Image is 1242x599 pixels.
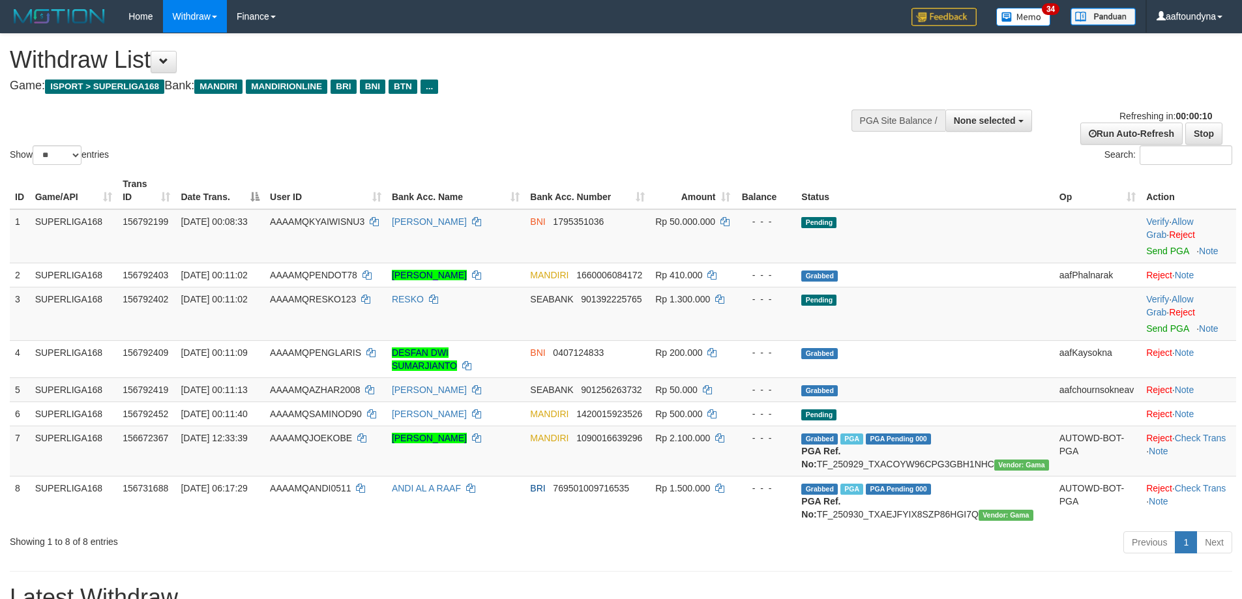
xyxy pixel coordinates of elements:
img: MOTION_logo.png [10,7,109,26]
div: Showing 1 to 8 of 8 entries [10,530,508,548]
span: Pending [801,295,836,306]
a: Note [1199,323,1219,334]
td: · · [1141,287,1236,340]
a: Send PGA [1146,246,1189,256]
th: Op: activate to sort column ascending [1054,172,1141,209]
th: ID [10,172,30,209]
th: Game/API: activate to sort column ascending [30,172,118,209]
span: BNI [360,80,385,94]
span: 156792452 [123,409,168,419]
th: Status [796,172,1054,209]
span: 156792403 [123,270,168,280]
td: · · [1141,426,1236,476]
a: Reject [1169,307,1195,317]
span: Copy 1420015923526 to clipboard [576,409,642,419]
span: 156792409 [123,347,168,358]
a: Reject [1146,385,1172,395]
span: MANDIRIONLINE [246,80,327,94]
span: Refreshing in: [1119,111,1212,121]
a: Allow Grab [1146,294,1193,317]
td: SUPERLIGA168 [30,340,118,377]
a: Check Trans [1175,433,1226,443]
td: · [1141,340,1236,377]
select: Showentries [33,145,81,165]
span: Vendor URL: https://trx31.1velocity.biz [994,460,1049,471]
td: aafchournsokneav [1054,377,1141,402]
span: [DATE] 06:17:29 [181,483,247,493]
a: Check Trans [1175,483,1226,493]
td: TF_250929_TXACOYW96CPG3GBH1NHC [796,426,1054,476]
a: Stop [1185,123,1222,145]
a: ANDI AL A RAAF [392,483,461,493]
td: SUPERLIGA168 [30,209,118,263]
span: ... [421,80,438,94]
div: - - - [741,346,791,359]
td: AUTOWD-BOT-PGA [1054,426,1141,476]
span: [DATE] 00:11:02 [181,270,247,280]
span: Marked by aafsengchandara [840,433,863,445]
div: PGA Site Balance / [851,110,945,132]
a: Note [1149,496,1168,506]
th: Bank Acc. Number: activate to sort column ascending [525,172,650,209]
a: Reject [1146,483,1172,493]
td: SUPERLIGA168 [30,402,118,426]
th: Action [1141,172,1236,209]
span: AAAAMQKYAIWISNU3 [270,216,364,227]
span: Copy 0407124833 to clipboard [553,347,604,358]
span: Grabbed [801,433,838,445]
td: 1 [10,209,30,263]
a: RESKO [392,294,424,304]
td: aafKaysokna [1054,340,1141,377]
span: AAAAMQANDI0511 [270,483,351,493]
th: Date Trans.: activate to sort column descending [175,172,265,209]
span: SEABANK [530,294,573,304]
span: Rp 1.300.000 [655,294,710,304]
span: MANDIRI [530,433,569,443]
a: Verify [1146,294,1169,304]
span: Grabbed [801,348,838,359]
span: Rp 410.000 [655,270,702,280]
span: Marked by aafromsomean [840,484,863,495]
span: AAAAMQJOEKOBE [270,433,352,443]
span: [DATE] 12:33:39 [181,433,247,443]
a: DESFAN DWI SUMARJIANTO [392,347,457,371]
img: Feedback.jpg [911,8,977,26]
td: 7 [10,426,30,476]
span: · [1146,294,1193,317]
span: 156731688 [123,483,168,493]
a: Reject [1146,409,1172,419]
img: panduan.png [1071,8,1136,25]
span: PGA Pending [866,433,931,445]
td: · [1141,263,1236,287]
td: · · [1141,209,1236,263]
span: [DATE] 00:08:33 [181,216,247,227]
a: Note [1175,347,1194,358]
span: MANDIRI [530,409,569,419]
span: BRI [530,483,545,493]
span: AAAAMQSAMINOD90 [270,409,362,419]
a: [PERSON_NAME] [392,270,467,280]
div: - - - [741,215,791,228]
span: Rp 2.100.000 [655,433,710,443]
a: Note [1149,446,1168,456]
span: ISPORT > SUPERLIGA168 [45,80,164,94]
span: BTN [389,80,417,94]
span: Vendor URL: https://trx31.1velocity.biz [979,510,1033,521]
a: [PERSON_NAME] [392,433,467,443]
div: - - - [741,269,791,282]
span: AAAAMQPENGLARIS [270,347,361,358]
button: None selected [945,110,1032,132]
td: 4 [10,340,30,377]
span: Pending [801,409,836,420]
a: Next [1196,531,1232,553]
td: SUPERLIGA168 [30,263,118,287]
a: Reject [1146,433,1172,443]
label: Search: [1104,145,1232,165]
a: Verify [1146,216,1169,227]
a: Run Auto-Refresh [1080,123,1183,145]
td: 5 [10,377,30,402]
span: Pending [801,217,836,228]
td: 8 [10,476,30,526]
th: Bank Acc. Name: activate to sort column ascending [387,172,525,209]
td: · · [1141,476,1236,526]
